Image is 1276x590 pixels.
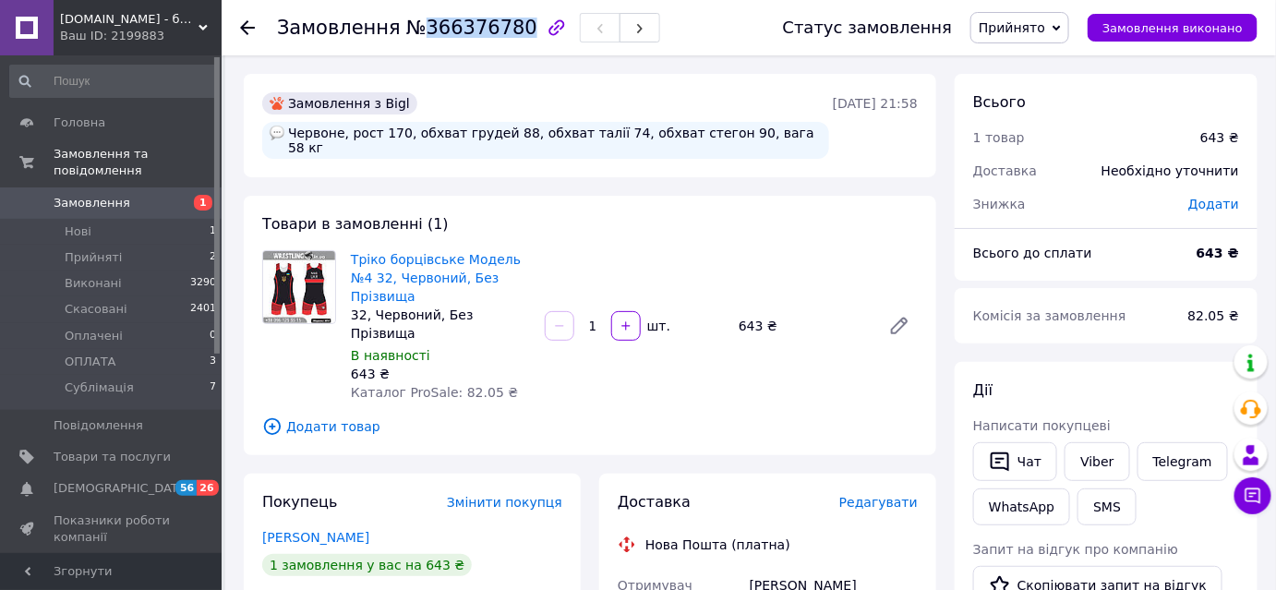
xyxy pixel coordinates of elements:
[979,20,1045,35] span: Прийнято
[65,379,134,396] span: Сублімація
[190,301,216,318] span: 2401
[1090,151,1250,191] div: Необхідно уточнити
[65,328,123,344] span: Оплачені
[54,146,222,179] span: Замовлення та повідомлення
[351,365,530,383] div: 643 ₴
[262,416,918,437] span: Додати товар
[351,385,518,400] span: Каталог ProSale: 82.05 ₴
[262,530,369,545] a: [PERSON_NAME]
[54,512,171,546] span: Показники роботи компанії
[731,313,873,339] div: 643 ₴
[65,223,91,240] span: Нові
[54,417,143,434] span: Повідомлення
[973,488,1070,525] a: WhatsApp
[973,442,1057,481] button: Чат
[210,328,216,344] span: 0
[973,381,993,399] span: Дії
[262,122,829,159] div: Червоне, рост 170, обхват грудей 88, обхват талії 74, обхват стегон 90, вага 58 кг
[190,275,216,292] span: 3290
[263,251,335,323] img: Тріко борцівське Модель №4 32, Червоний, Без Прізвища
[1138,442,1228,481] a: Telegram
[197,480,218,496] span: 26
[618,493,691,511] span: Доставка
[54,449,171,465] span: Товари та послуги
[60,11,199,28] span: wrestling.in.ua - борцівське трико борцівки
[65,301,127,318] span: Скасовані
[277,17,401,39] span: Замовлення
[839,495,918,510] span: Редагувати
[262,215,449,233] span: Товари в замовленні (1)
[973,542,1178,557] span: Запит на відгук про компанію
[1065,442,1129,481] a: Viber
[65,354,116,370] span: ОПЛАТА
[973,163,1037,178] span: Доставка
[1197,246,1239,260] b: 643 ₴
[210,379,216,396] span: 7
[973,197,1026,211] span: Знижка
[783,18,953,37] div: Статус замовлення
[54,195,130,211] span: Замовлення
[194,195,212,211] span: 1
[262,554,472,576] div: 1 замовлення у вас на 643 ₴
[351,306,530,343] div: 32, Червоний, Без Прізвища
[1102,21,1243,35] span: Замовлення виконано
[60,28,222,44] div: Ваш ID: 2199883
[1088,14,1258,42] button: Замовлення виконано
[973,308,1126,323] span: Комісія за замовлення
[447,495,562,510] span: Змінити покупця
[881,307,918,344] a: Редагувати
[973,93,1026,111] span: Всього
[1200,128,1239,147] div: 643 ₴
[54,480,190,497] span: [DEMOGRAPHIC_DATA]
[351,252,521,304] a: Тріко борцівське Модель №4 32, Червоний, Без Прізвища
[973,246,1092,260] span: Всього до сплати
[973,130,1025,145] span: 1 товар
[406,17,537,39] span: №366376780
[65,249,122,266] span: Прийняті
[351,348,430,363] span: В наявності
[1234,477,1271,514] button: Чат з покупцем
[262,493,338,511] span: Покупець
[833,96,918,111] time: [DATE] 21:58
[643,317,672,335] div: шт.
[240,18,255,37] div: Повернутися назад
[1188,308,1239,323] span: 82.05 ₴
[175,480,197,496] span: 56
[270,126,284,140] img: :speech_balloon:
[1077,488,1137,525] button: SMS
[641,536,795,554] div: Нова Пошта (платна)
[210,223,216,240] span: 1
[210,249,216,266] span: 2
[65,275,122,292] span: Виконані
[54,114,105,131] span: Головна
[262,92,417,114] div: Замовлення з Bigl
[9,65,218,98] input: Пошук
[210,354,216,370] span: 3
[1188,197,1239,211] span: Додати
[973,418,1111,433] span: Написати покупцеві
